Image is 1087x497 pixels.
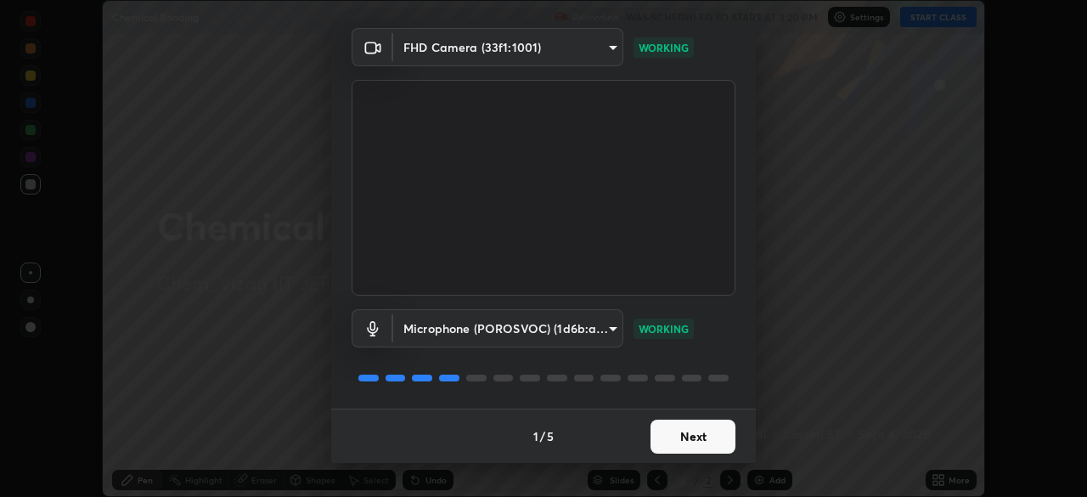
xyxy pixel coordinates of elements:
[651,420,735,454] button: Next
[547,427,554,445] h4: 5
[639,321,689,336] p: WORKING
[639,40,689,55] p: WORKING
[540,427,545,445] h4: /
[393,309,623,347] div: FHD Camera (33f1:1001)
[533,427,538,445] h4: 1
[393,28,623,66] div: FHD Camera (33f1:1001)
